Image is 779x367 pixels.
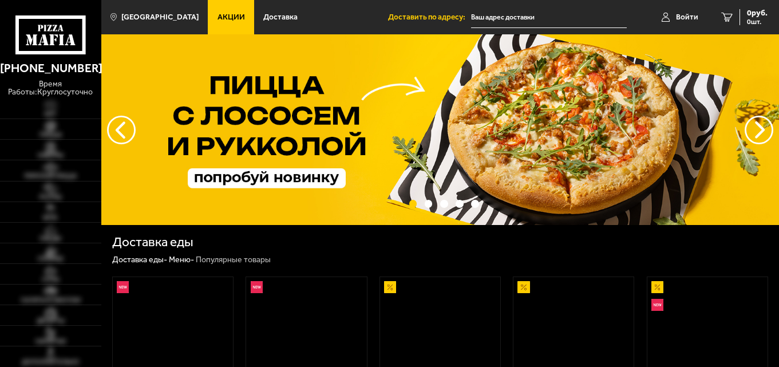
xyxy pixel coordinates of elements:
button: точки переключения [425,200,433,208]
button: точки переключения [409,200,417,208]
button: следующий [107,116,136,144]
a: Доставка еды- [112,255,167,265]
button: точки переключения [456,200,464,208]
img: Новинка [651,299,663,311]
span: [GEOGRAPHIC_DATA] [121,13,199,21]
span: 0 руб. [747,9,768,17]
span: 0 шт. [747,18,768,25]
img: Акционный [651,281,663,293]
h1: Доставка еды [112,236,193,249]
a: Меню- [169,255,194,265]
button: точки переключения [440,200,448,208]
button: предыдущий [745,116,773,144]
span: Акции [218,13,245,21]
img: Акционный [384,281,396,293]
img: Новинка [251,281,263,293]
img: Новинка [117,281,129,293]
div: Популярные товары [196,255,271,265]
span: Войти [676,13,698,21]
img: Акционный [517,281,529,293]
span: Доставить по адресу: [388,13,471,21]
input: Ваш адрес доставки [471,7,627,28]
button: точки переключения [471,200,479,208]
span: Доставка [263,13,298,21]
